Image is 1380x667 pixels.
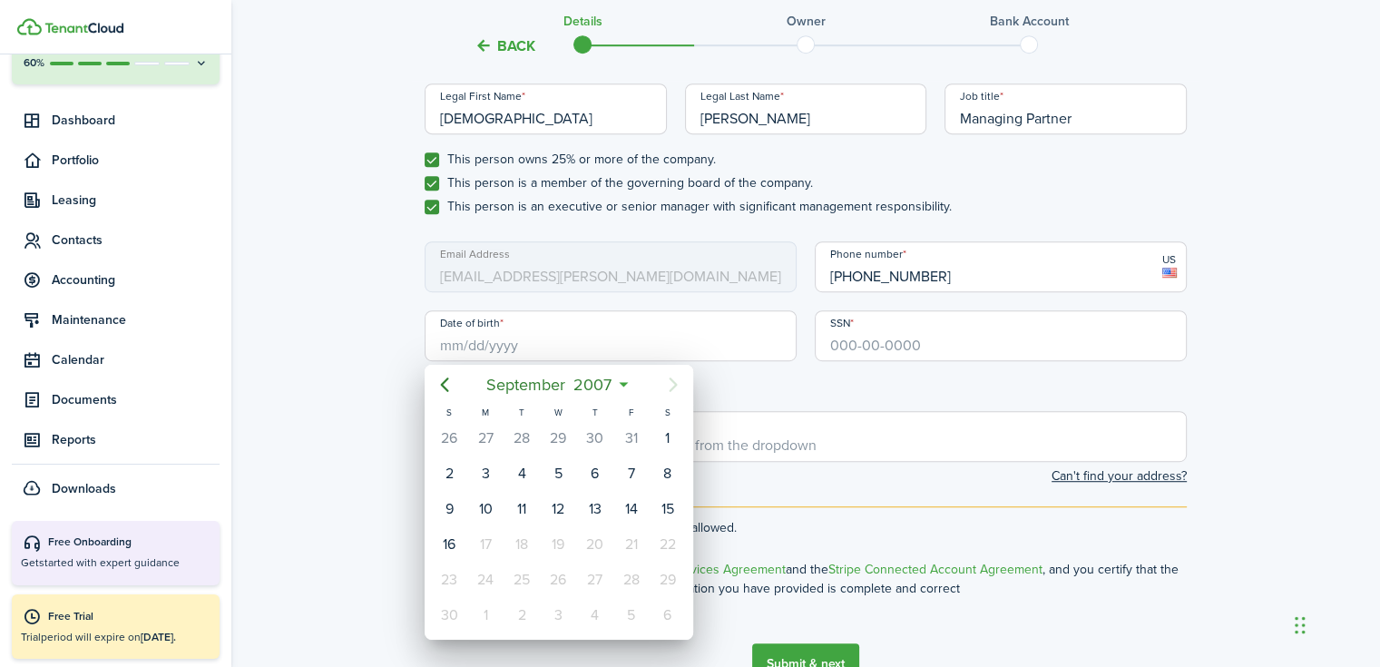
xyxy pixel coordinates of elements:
div: Thursday, September 20, 2007 [582,531,609,558]
div: Sunday, September 30, 2007 [436,602,463,629]
div: Sunday, September 2, 2007 [436,460,463,487]
span: 2007 [570,368,616,401]
div: S [431,405,467,420]
div: Saturday, September 22, 2007 [654,531,681,558]
div: T [504,405,540,420]
div: Wednesday, October 3, 2007 [544,602,572,629]
div: Tuesday, October 2, 2007 [508,602,535,629]
div: Friday, October 5, 2007 [618,602,645,629]
mbsc-button: September2007 [475,368,623,401]
div: Thursday, August 30, 2007 [582,425,609,452]
div: Saturday, September 1, 2007 [654,425,681,452]
div: Monday, October 1, 2007 [472,602,499,629]
div: Friday, September 21, 2007 [618,531,645,558]
div: Tuesday, August 28, 2007 [508,425,535,452]
div: Thursday, September 27, 2007 [582,566,609,593]
div: Wednesday, August 29, 2007 [544,425,572,452]
div: T [576,405,612,420]
div: Monday, September 17, 2007 [472,531,499,558]
div: Tuesday, September 25, 2007 [508,566,535,593]
div: Thursday, September 13, 2007 [582,495,609,523]
div: Wednesday, September 5, 2007 [544,460,572,487]
div: Sunday, August 26, 2007 [436,425,463,452]
div: Tuesday, September 11, 2007 [508,495,535,523]
div: F [613,405,650,420]
div: Wednesday, September 12, 2007 [544,495,572,523]
div: Monday, September 10, 2007 [472,495,499,523]
div: Sunday, September 9, 2007 [436,495,463,523]
div: Thursday, September 6, 2007 [582,460,609,487]
div: Monday, August 27, 2007 [472,425,499,452]
mbsc-button: Next page [655,367,691,403]
div: Saturday, October 6, 2007 [654,602,681,629]
div: Friday, September 28, 2007 [618,566,645,593]
mbsc-button: Previous page [426,367,463,403]
div: Saturday, September 29, 2007 [654,566,681,593]
div: Saturday, September 8, 2007 [654,460,681,487]
span: September [483,368,570,401]
div: Wednesday, September 19, 2007 [544,531,572,558]
div: M [467,405,504,420]
div: Tuesday, September 18, 2007 [508,531,535,558]
div: Thursday, October 4, 2007 [582,602,609,629]
div: Friday, September 14, 2007 [618,495,645,523]
div: Wednesday, September 26, 2007 [544,566,572,593]
div: W [540,405,576,420]
div: S [650,405,686,420]
div: Saturday, September 15, 2007 [654,495,681,523]
div: Sunday, September 16, 2007 [436,531,463,558]
div: Sunday, September 23, 2007 [436,566,463,593]
div: Tuesday, September 4, 2007 [508,460,535,487]
div: Monday, September 3, 2007 [472,460,499,487]
div: Friday, September 7, 2007 [618,460,645,487]
div: Monday, September 24, 2007 [472,566,499,593]
div: Friday, August 31, 2007 [618,425,645,452]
